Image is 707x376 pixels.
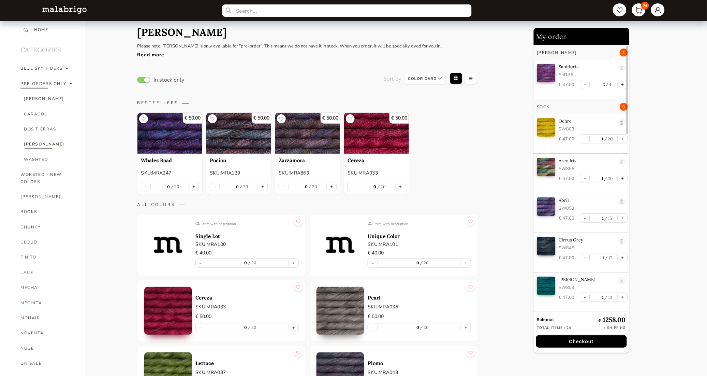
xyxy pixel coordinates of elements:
[580,80,590,89] button: -
[580,174,590,183] button: -
[537,237,556,255] img: 0.jpg
[137,202,478,207] p: ALL COLORS
[279,157,337,164] p: Zarzamora
[559,284,614,291] p: SW809
[599,316,626,324] p: 1258.00
[559,245,614,251] p: SW845
[537,277,556,295] img: 0.jpg
[20,341,75,356] a: NUBE
[275,113,340,154] a: € 50.00
[604,295,613,300] label: 13
[195,241,299,248] p: SKU: MRA100
[537,325,572,330] p: Total items : 24
[618,293,628,302] button: +
[206,113,271,154] a: € 50.00
[537,64,556,82] img: 0.jpg
[559,64,614,70] p: Sabiduria
[559,118,614,124] p: Ochre
[279,169,337,177] p: SKU: MRA863
[419,325,429,330] label: 20
[141,169,199,177] p: SKU: MRA247
[534,335,629,348] a: Checkout
[618,135,628,143] button: +
[537,118,556,137] img: 0.jpg
[252,113,271,124] p: € 50.00
[34,22,48,37] div: HOME
[368,221,471,226] div: Item with description
[42,6,87,13] img: L5WsItTXhTFtyxb3tkNoXNspfcfOAAWlbXYcuBTUg0FA22wzaAJ6kXiYLTb6coiuTfQf1mE2HwVko7IAAAAASUVORK5CYII=
[537,197,556,216] img: 0.jpg
[604,136,613,141] label: 20
[137,26,227,39] h1: [PERSON_NAME]
[195,294,299,301] p: Cereza
[537,158,556,176] img: 0.jpg
[559,176,575,182] p: € 47.00
[222,4,471,17] input: Search...
[137,113,202,154] a: € 50.00
[537,50,577,55] h3: [PERSON_NAME]
[195,313,299,320] p: € 50.00
[368,221,373,226] img: eye.a4937bc3.svg
[559,158,614,164] p: Arco Iris
[559,277,614,282] p: [PERSON_NAME]
[141,157,199,164] p: Whales Road
[368,313,471,320] p: € 50.00
[66,65,69,72] img: group-arrow.5ec7036b.svg
[604,325,626,330] p: + Shipping
[559,82,575,88] p: € 47.00
[348,169,406,177] p: SKU: MRA033
[463,72,478,86] img: table-view__disabled.3d689eb7.svg
[20,235,75,250] a: CLOUD
[316,221,364,269] img: 0.jpg
[559,255,575,261] p: € 47.00
[20,250,75,265] a: FINITO
[368,369,471,376] p: SKU: MRA043
[327,182,336,191] button: +
[344,113,409,154] img: Cereza
[537,317,554,322] strong: Subtotal
[605,82,612,87] label: 4
[195,233,299,239] p: Single Lot
[308,184,317,189] label: 20
[599,318,603,323] span: €
[618,174,628,183] button: +
[289,259,298,267] button: +
[137,48,468,58] div: Read more
[368,233,471,239] a: Unique Color
[559,237,614,243] p: Cirrus Grey
[348,157,406,164] a: Cereza
[258,182,267,191] button: +
[20,265,75,280] a: LACE
[20,356,75,371] a: ON SALE
[247,260,256,265] label: 20
[618,253,628,262] button: +
[316,287,364,335] img: 0.jpg
[20,310,75,325] a: MOHAIR
[20,220,75,235] a: CHUNKY
[70,80,72,87] img: group-arrow.5ec7036b.svg
[195,221,299,226] div: Item with description
[559,197,614,203] p: Abril
[461,259,471,267] button: +
[239,184,248,189] label: 20
[419,260,429,265] label: 20
[559,72,614,78] p: SM136
[275,113,340,154] img: Zarzamora
[210,169,268,177] p: SKU: MRA139
[144,287,192,335] img: 0.jpg
[368,294,471,301] a: Pearl
[210,157,268,164] a: Pocion
[183,113,202,124] p: € 50.00
[20,325,75,340] a: NOVENTA
[344,113,409,154] a: € 50.00
[189,182,198,191] button: +
[153,78,184,82] p: In stock only
[24,107,75,122] a: CARACOL
[23,25,28,35] img: home-nav-btn.c16b0172.svg
[20,189,75,204] a: [PERSON_NAME]
[559,215,575,221] p: € 47.00
[24,152,75,167] a: WASHTED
